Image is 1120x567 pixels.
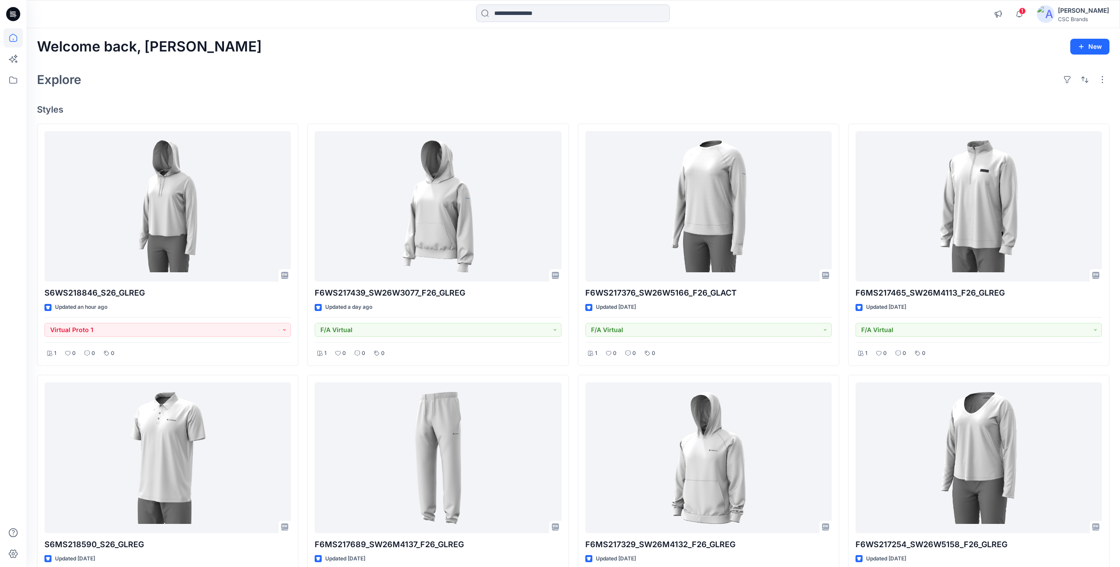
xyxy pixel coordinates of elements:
p: F6MS217689_SW26M4137_F26_GLREG [315,538,561,551]
img: avatar [1037,5,1054,23]
p: 0 [613,349,617,358]
a: F6WS217376_SW26W5166_F26_GLACT [585,131,832,282]
p: 0 [92,349,95,358]
p: 0 [922,349,925,358]
a: F6WS217254_SW26W5158_F26_GLREG [856,382,1102,533]
a: S6WS218846_S26_GLREG [44,131,291,282]
p: F6WS217439_SW26W3077_F26_GLREG [315,287,561,299]
div: [PERSON_NAME] [1058,5,1109,16]
p: Updated [DATE] [866,554,906,563]
p: 0 [632,349,636,358]
p: 0 [883,349,887,358]
p: 0 [652,349,655,358]
p: 0 [903,349,906,358]
p: S6MS218590_S26_GLREG [44,538,291,551]
p: F6MS217329_SW26M4132_F26_GLREG [585,538,832,551]
p: 1 [54,349,56,358]
p: 0 [111,349,114,358]
a: F6MS217689_SW26M4137_F26_GLREG [315,382,561,533]
h2: Explore [37,73,81,87]
p: Updated a day ago [325,303,372,312]
p: 0 [381,349,385,358]
p: S6WS218846_S26_GLREG [44,287,291,299]
p: Updated [DATE] [866,303,906,312]
h4: Styles [37,104,1109,115]
p: F6WS217376_SW26W5166_F26_GLACT [585,287,832,299]
p: F6MS217465_SW26M4113_F26_GLREG [856,287,1102,299]
p: 0 [342,349,346,358]
button: New [1070,39,1109,55]
p: F6WS217254_SW26W5158_F26_GLREG [856,538,1102,551]
p: 1 [324,349,327,358]
p: Updated [DATE] [596,303,636,312]
a: S6MS218590_S26_GLREG [44,382,291,533]
p: 1 [595,349,597,358]
p: Updated an hour ago [55,303,107,312]
p: Updated [DATE] [55,554,95,563]
span: 1 [1019,7,1026,15]
p: 0 [362,349,365,358]
h2: Welcome back, [PERSON_NAME] [37,39,262,55]
a: F6MS217465_SW26M4113_F26_GLREG [856,131,1102,282]
div: CSC Brands [1058,16,1109,22]
a: F6WS217439_SW26W3077_F26_GLREG [315,131,561,282]
p: 1 [865,349,867,358]
a: F6MS217329_SW26M4132_F26_GLREG [585,382,832,533]
p: 0 [72,349,76,358]
p: Updated [DATE] [596,554,636,563]
p: Updated [DATE] [325,554,365,563]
